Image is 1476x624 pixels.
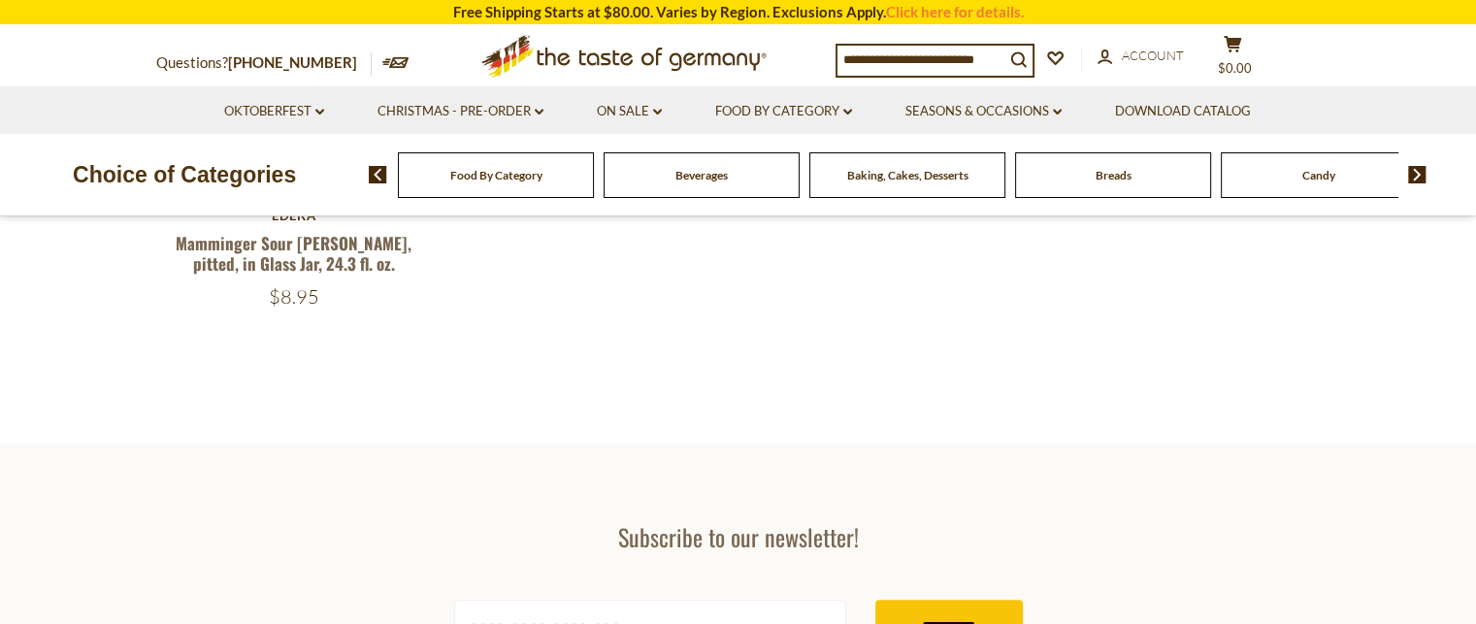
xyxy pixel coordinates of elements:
[377,101,543,122] a: Christmas - PRE-ORDER
[1115,101,1251,122] a: Download Catalog
[176,231,411,276] a: Mamminger Sour [PERSON_NAME], pitted, in Glass Jar, 24.3 fl. oz.
[1096,168,1132,182] a: Breads
[369,166,387,183] img: previous arrow
[1408,166,1427,183] img: next arrow
[1098,46,1184,67] a: Account
[450,168,542,182] a: Food By Category
[269,284,319,309] span: $8.95
[847,168,968,182] a: Baking, Cakes, Desserts
[905,101,1062,122] a: Seasons & Occasions
[1204,35,1263,83] button: $0.00
[454,522,1023,551] h3: Subscribe to our newsletter!
[597,101,662,122] a: On Sale
[156,50,372,76] p: Questions?
[886,3,1024,20] a: Click here for details.
[675,168,728,182] a: Beverages
[224,101,324,122] a: Oktoberfest
[715,101,852,122] a: Food By Category
[228,53,357,71] a: [PHONE_NUMBER]
[1218,60,1252,76] span: $0.00
[1302,168,1335,182] a: Candy
[1122,48,1184,63] span: Account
